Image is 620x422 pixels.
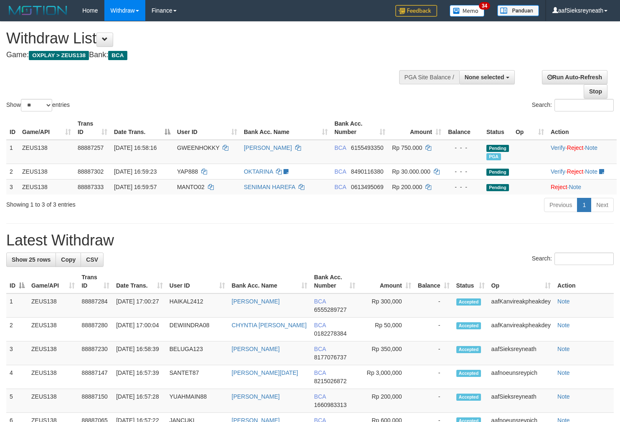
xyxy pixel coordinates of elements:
a: Previous [544,198,577,212]
div: - - - [448,144,480,152]
td: [DATE] 16:58:39 [113,341,166,365]
a: OKTARINA [244,168,273,175]
button: None selected [459,70,515,84]
img: Feedback.jpg [395,5,437,17]
span: Accepted [456,370,481,377]
th: Bank Acc. Name: activate to sort column ascending [228,270,311,293]
td: ZEUS138 [28,365,78,389]
a: Note [557,298,570,305]
a: Reject [551,184,567,190]
th: Game/API: activate to sort column ascending [19,116,74,140]
span: BCA [314,369,326,376]
td: ZEUS138 [28,389,78,413]
th: Action [554,270,614,293]
a: Verify [551,144,565,151]
span: BCA [334,144,346,151]
a: Note [557,322,570,329]
td: - [415,293,453,318]
th: Bank Acc. Number: activate to sort column ascending [331,116,389,140]
a: Stop [584,84,607,99]
td: ZEUS138 [19,164,74,179]
span: Copy 8177076737 to clipboard [314,354,347,361]
span: BCA [314,346,326,352]
span: YAP888 [177,168,198,175]
a: Note [585,168,597,175]
h1: Latest Withdraw [6,232,614,249]
td: 5 [6,389,28,413]
span: Accepted [456,394,481,401]
span: Show 25 rows [12,256,51,263]
td: 3 [6,341,28,365]
td: HAIKAL2412 [166,293,228,318]
span: GWEENHOKKY [177,144,220,151]
a: Note [569,184,581,190]
a: Note [585,144,597,151]
td: 1 [6,293,28,318]
th: Op: activate to sort column ascending [512,116,547,140]
th: Trans ID: activate to sort column ascending [74,116,111,140]
td: - [415,389,453,413]
td: 88887284 [78,293,113,318]
td: 2 [6,318,28,341]
td: · [547,179,617,195]
span: Copy 8215026872 to clipboard [314,378,347,384]
th: ID: activate to sort column descending [6,270,28,293]
img: Button%20Memo.svg [450,5,485,17]
a: Next [591,198,614,212]
th: User ID: activate to sort column ascending [166,270,228,293]
span: Copy [61,256,76,263]
div: - - - [448,183,480,191]
th: Date Trans.: activate to sort column descending [111,116,174,140]
th: User ID: activate to sort column ascending [174,116,240,140]
td: - [415,341,453,365]
td: YUAHMAIN88 [166,389,228,413]
span: None selected [465,74,504,81]
span: Accepted [456,346,481,353]
th: ID [6,116,19,140]
a: [PERSON_NAME] [232,298,280,305]
span: CSV [86,256,98,263]
label: Search: [532,99,614,111]
a: SENIMAN HAREFA [244,184,295,190]
a: [PERSON_NAME] [244,144,292,151]
span: BCA [334,184,346,190]
td: [DATE] 17:00:27 [113,293,166,318]
span: 88887257 [78,144,104,151]
th: Status: activate to sort column ascending [453,270,488,293]
input: Search: [554,99,614,111]
span: Rp 200.000 [392,184,422,190]
span: 88887333 [78,184,104,190]
td: 88887147 [78,365,113,389]
td: aafKanvireakpheakdey [488,318,554,341]
span: Copy 6555289727 to clipboard [314,306,347,313]
td: Rp 300,000 [359,293,414,318]
th: Game/API: activate to sort column ascending [28,270,78,293]
a: CHYNTIA [PERSON_NAME] [232,322,307,329]
span: Copy 8490116380 to clipboard [351,168,384,175]
td: - [415,365,453,389]
span: BCA [108,51,127,60]
a: Verify [551,168,565,175]
th: Status [483,116,512,140]
td: 88887150 [78,389,113,413]
span: OXPLAY > ZEUS138 [29,51,89,60]
h1: Withdraw List [6,30,405,47]
span: Copy 0182278384 to clipboard [314,330,347,337]
td: Rp 350,000 [359,341,414,365]
a: [PERSON_NAME] [232,393,280,400]
span: BCA [314,393,326,400]
a: CSV [81,253,104,267]
a: Note [557,393,570,400]
span: Rp 750.000 [392,144,422,151]
td: [DATE] 17:00:04 [113,318,166,341]
span: Pending [486,145,509,152]
a: Reject [567,144,584,151]
a: [PERSON_NAME] [232,346,280,352]
td: [DATE] 16:57:39 [113,365,166,389]
th: Action [547,116,617,140]
span: 88887302 [78,168,104,175]
td: aafnoeunsreypich [488,365,554,389]
a: Copy [56,253,81,267]
span: Marked by aafnoeunsreypich [486,153,501,160]
span: [DATE] 16:59:23 [114,168,157,175]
